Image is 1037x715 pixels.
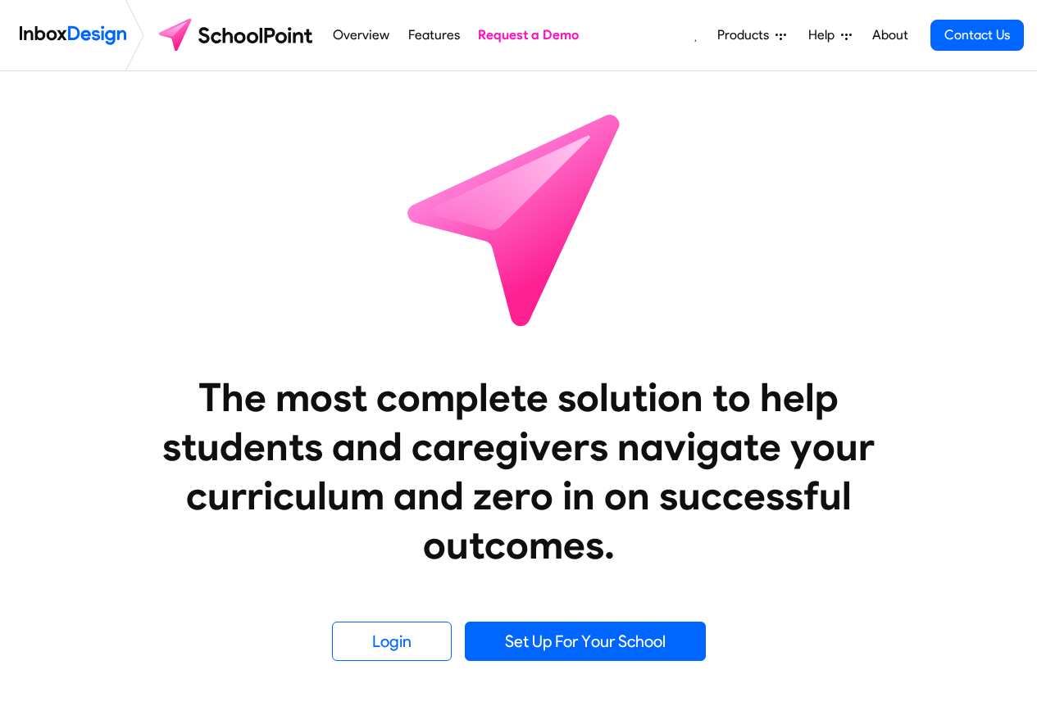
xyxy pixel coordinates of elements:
[930,20,1024,51] a: Contact Us
[711,19,793,52] a: Products
[717,25,775,45] span: Products
[465,622,706,661] a: Set Up For Your School
[867,19,912,52] a: About
[808,25,841,45] span: Help
[332,622,452,661] a: Login
[403,19,464,52] a: Features
[474,19,584,52] a: Request a Demo
[151,16,324,55] img: schoolpoint logo
[130,373,908,569] heading: The most complete solution to help students and caregivers navigate your curriculum and zero in o...
[802,19,858,52] a: Help
[371,71,666,366] img: icon_schoolpoint.svg
[329,19,394,52] a: Overview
